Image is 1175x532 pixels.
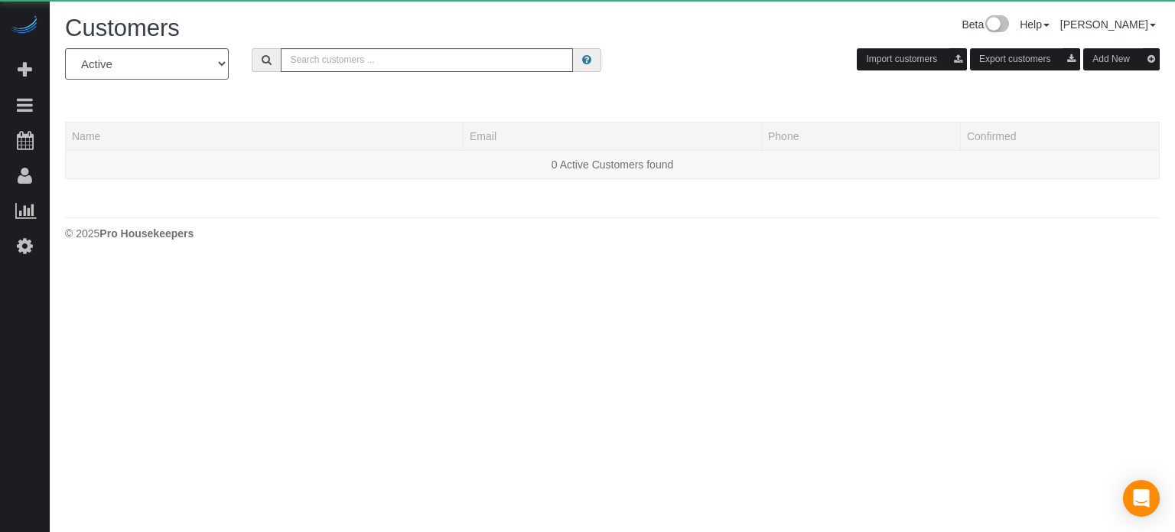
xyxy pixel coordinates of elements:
[9,15,40,37] img: Automaid Logo
[970,48,1080,70] button: Export customers
[463,122,761,150] th: Email
[984,15,1009,35] img: New interface
[99,227,194,240] strong: Pro Housekeepers
[65,226,1160,241] div: © 2025
[1060,18,1156,31] a: [PERSON_NAME]
[66,122,464,150] th: Name
[960,122,1159,150] th: Confirmed
[65,15,180,41] span: Customers
[1123,480,1160,517] div: Open Intercom Messenger
[962,18,1009,31] a: Beta
[857,48,967,70] button: Import customers
[761,122,960,150] th: Phone
[281,48,573,72] input: Search customers ...
[66,150,1160,178] td: 0 Active Customers found
[1083,48,1160,70] button: Add New
[1020,18,1050,31] a: Help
